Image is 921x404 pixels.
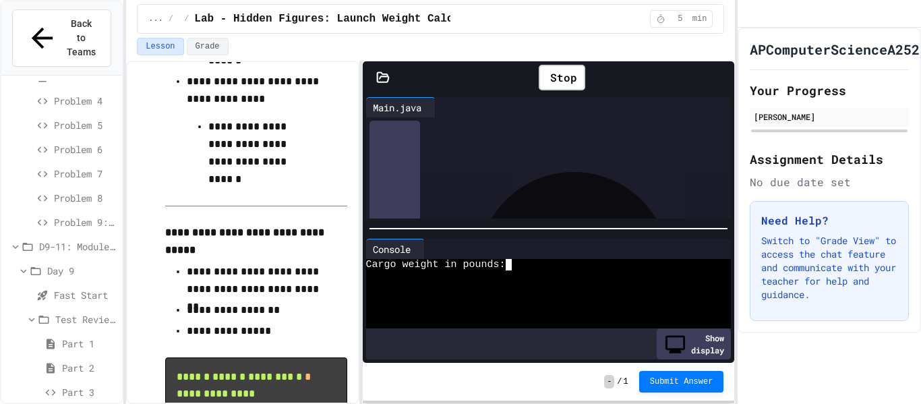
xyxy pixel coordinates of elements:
[366,259,506,270] span: Cargo weight in pounds:
[184,13,189,24] span: /
[66,17,98,59] span: Back to Teams
[62,361,117,375] span: Part 2
[604,375,614,388] span: -
[54,215,117,229] span: Problem 9: Temperature Converter
[750,81,909,100] h2: Your Progress
[692,13,707,24] span: min
[47,264,117,278] span: Day 9
[761,234,897,301] p: Switch to "Grade View" to access the chat feature and communicate with your teacher for help and ...
[54,118,117,132] span: Problem 5
[366,100,428,115] div: Main.java
[670,13,691,24] span: 5
[750,174,909,190] div: No due date set
[754,111,905,123] div: [PERSON_NAME]
[55,312,117,326] span: Test Review (35 mins)
[539,65,585,90] div: Stop
[12,9,111,67] button: Back to Teams
[366,242,417,256] div: Console
[650,376,713,387] span: Submit Answer
[187,38,229,55] button: Grade
[617,376,622,387] span: /
[194,11,492,27] span: Lab - Hidden Figures: Launch Weight Calculator
[54,142,117,156] span: Problem 6
[639,371,724,393] button: Submit Answer
[366,97,436,117] div: Main.java
[62,385,117,399] span: Part 3
[54,191,117,205] span: Problem 8
[54,94,117,108] span: Problem 4
[624,376,628,387] span: 1
[54,167,117,181] span: Problem 7
[54,288,117,302] span: Fast Start
[39,239,117,254] span: D9-11: Module Wrap Up
[657,328,731,359] div: Show display
[750,150,909,169] h2: Assignment Details
[137,38,183,55] button: Lesson
[148,13,163,24] span: ...
[366,239,425,259] div: Console
[62,337,117,351] span: Part 1
[761,212,897,229] h3: Need Help?
[169,13,173,24] span: /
